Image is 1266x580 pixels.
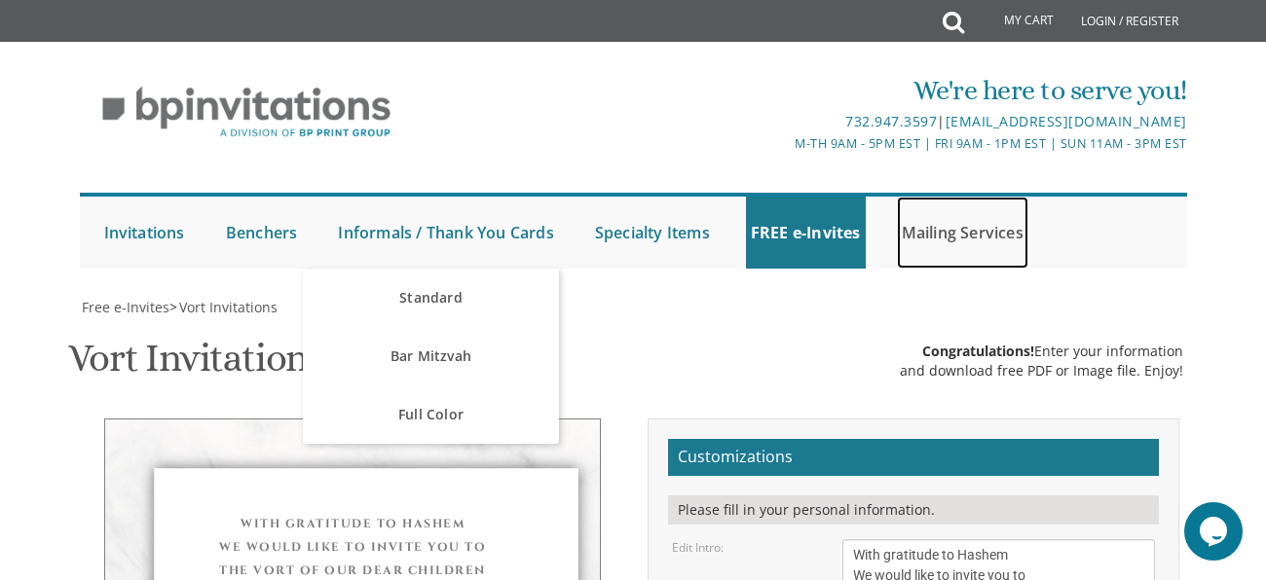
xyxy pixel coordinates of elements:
[303,327,559,385] a: Bar Mitzvah
[668,439,1159,476] h2: Customizations
[68,337,422,394] h1: Vort Invitation Style 3
[946,112,1187,130] a: [EMAIL_ADDRESS][DOMAIN_NAME]
[80,298,169,316] a: Free e-Invites
[900,361,1183,381] div: and download free PDF or Image file. Enjoy!
[450,71,1187,110] div: We're here to serve you!
[962,2,1067,41] a: My Cart
[80,72,414,153] img: BP Invitation Loft
[169,298,278,316] span: >
[897,197,1028,269] a: Mailing Services
[450,133,1187,154] div: M-Th 9am - 5pm EST | Fri 9am - 1pm EST | Sun 11am - 3pm EST
[1184,502,1247,561] iframe: chat widget
[590,197,715,269] a: Specialty Items
[672,539,724,556] label: Edit Intro:
[177,298,278,316] a: Vort Invitations
[450,110,1187,133] div: |
[333,197,558,269] a: Informals / Thank You Cards
[221,197,303,269] a: Benchers
[179,298,278,316] span: Vort Invitations
[900,342,1183,361] div: Enter your information
[82,298,169,316] span: Free e-Invites
[668,495,1159,525] div: Please fill in your personal information.
[99,197,190,269] a: Invitations
[845,112,937,130] a: 732.947.3597
[746,197,866,269] a: FREE e-Invites
[922,342,1034,360] span: Congratulations!
[303,269,559,327] a: Standard
[303,385,559,444] a: Full Color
